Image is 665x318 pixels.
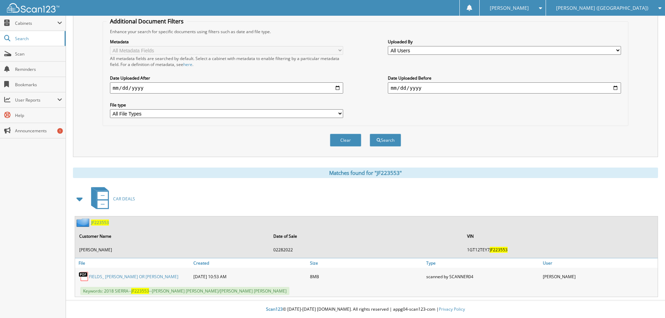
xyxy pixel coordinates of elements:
div: 1 [57,128,63,134]
span: User Reports [15,97,57,103]
span: Keywords: 2018 SIERRA-- --[PERSON_NAME] [PERSON_NAME]/[PERSON_NAME] [PERSON_NAME] [80,287,289,295]
label: Date Uploaded Before [388,75,621,81]
span: Announcements [15,128,62,134]
div: 8MB [308,269,425,283]
div: All metadata fields are searched by default. Select a cabinet with metadata to enable filtering b... [110,56,343,67]
span: [PERSON_NAME] ([GEOGRAPHIC_DATA]) [556,6,648,10]
label: Metadata [110,39,343,45]
td: [PERSON_NAME] [76,244,269,256]
input: end [388,82,621,94]
div: Enhance your search for specific documents using filters such as date and file type. [106,29,625,35]
div: [PERSON_NAME] [541,269,658,283]
button: Search [370,134,401,147]
a: JF223553 [91,220,109,225]
span: Bookmarks [15,82,62,88]
td: 02282022 [270,244,463,256]
th: VIN [464,229,657,243]
a: FIELDS_ [PERSON_NAME] OR [PERSON_NAME] [89,274,178,280]
a: Privacy Policy [439,306,465,312]
span: JF223553 [131,288,149,294]
th: Customer Name [76,229,269,243]
span: Help [15,112,62,118]
span: Reminders [15,66,62,72]
div: scanned by SCANNER04 [424,269,541,283]
a: Type [424,258,541,268]
img: PDF.png [79,271,89,282]
td: 1GT12TEY7 [464,244,657,256]
label: Date Uploaded After [110,75,343,81]
span: CAR DEALS [113,196,135,202]
img: folder2.png [76,218,91,227]
a: here [183,61,192,67]
span: JF223553 [490,247,508,253]
span: Scan123 [266,306,283,312]
input: start [110,82,343,94]
button: Clear [330,134,361,147]
div: [DATE] 10:53 AM [192,269,308,283]
legend: Additional Document Filters [106,17,187,25]
img: scan123-logo-white.svg [7,3,59,13]
a: CAR DEALS [87,185,135,213]
a: Created [192,258,308,268]
span: Scan [15,51,62,57]
label: Uploaded By [388,39,621,45]
div: © [DATE]-[DATE] [DOMAIN_NAME]. All rights reserved | appg04-scan123-com | [66,301,665,318]
label: File type [110,102,343,108]
span: Search [15,36,61,42]
a: File [75,258,192,268]
span: [PERSON_NAME] [490,6,529,10]
span: Cabinets [15,20,57,26]
th: Date of Sale [270,229,463,243]
a: Size [308,258,425,268]
a: User [541,258,658,268]
div: Matches found for "JF223553" [73,168,658,178]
